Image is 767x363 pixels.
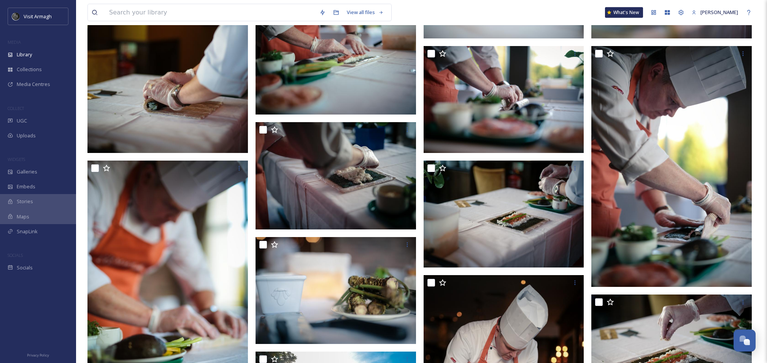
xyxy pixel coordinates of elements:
[17,66,42,73] span: Collections
[27,353,49,358] span: Privacy Policy
[12,13,20,20] img: THE-FIRST-PLACE-VISIT-ARMAGH.COM-BLACK.jpg
[424,46,584,153] img: 265A8812.tif
[424,161,584,268] img: 265A8793.tif
[591,46,752,287] img: 265A8810.tif
[24,13,52,20] span: Visit Armagh
[17,264,33,271] span: Socials
[17,213,29,220] span: Maps
[17,51,32,58] span: Library
[343,5,387,20] a: View all files
[17,132,36,139] span: Uploads
[8,105,24,111] span: COLLECT
[17,117,27,124] span: UGC
[105,4,316,21] input: Search your library
[17,198,33,205] span: Stories
[700,9,738,16] span: [PERSON_NAME]
[17,81,50,88] span: Media Centres
[8,156,25,162] span: WIDGETS
[256,122,416,229] img: 265A8781.tif
[17,168,37,175] span: Galleries
[688,5,742,20] a: [PERSON_NAME]
[256,8,416,115] img: 265A8787.tif
[734,330,756,352] button: Open Chat
[8,39,21,45] span: MEDIA
[17,183,35,190] span: Embeds
[8,252,23,258] span: SOCIALS
[17,228,38,235] span: SnapLink
[605,7,643,18] a: What's New
[27,350,49,359] a: Privacy Policy
[256,237,416,344] img: 265A8765.tif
